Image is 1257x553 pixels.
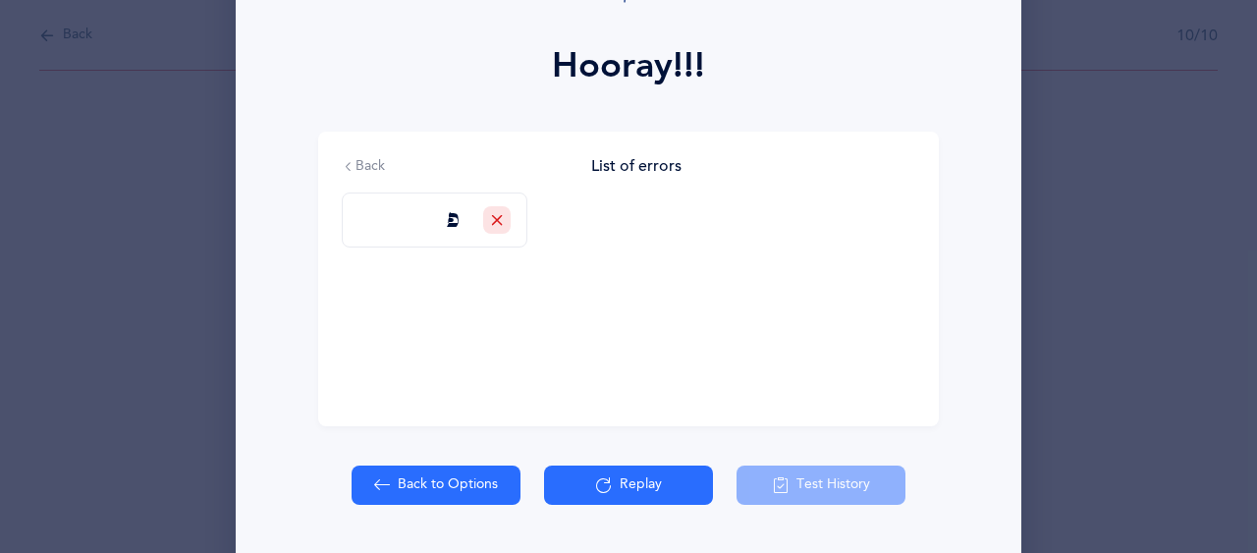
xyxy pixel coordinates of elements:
[544,466,713,505] button: Replay
[552,39,705,92] div: Hooray!!!
[342,157,385,177] button: Back
[591,155,682,177] div: List of errors
[352,466,520,505] button: Back to Options
[447,204,464,237] span: פ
